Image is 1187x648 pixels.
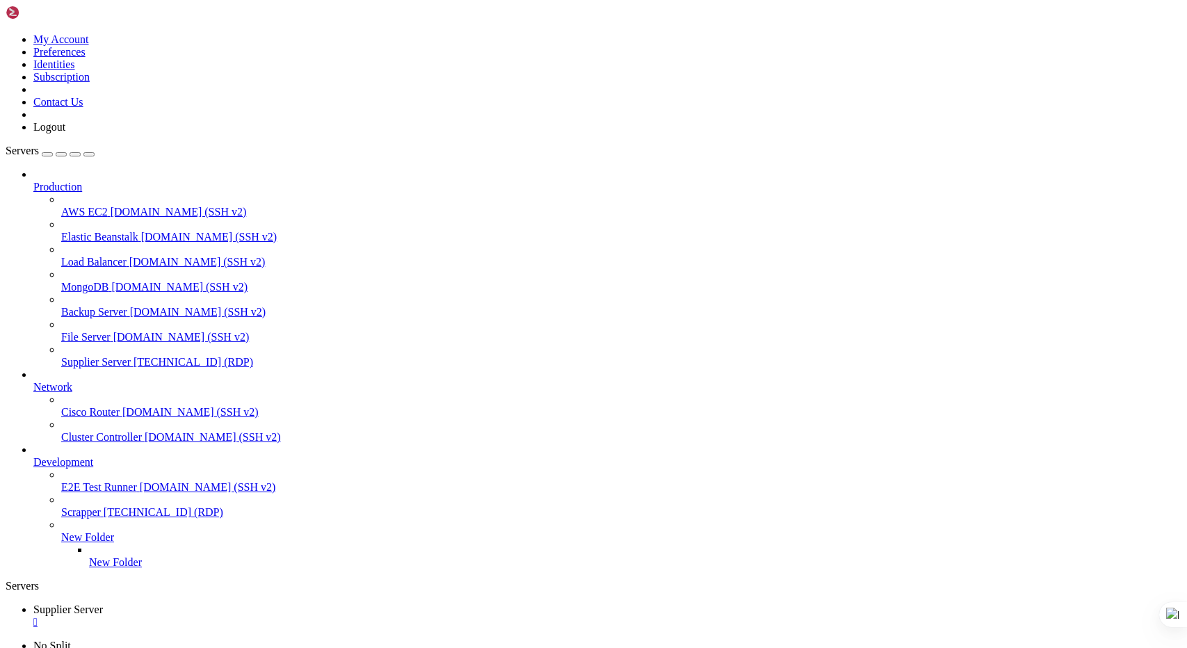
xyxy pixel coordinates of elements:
[61,531,1181,544] a: New Folder
[33,381,1181,394] a: Network
[104,506,223,518] span: [TECHNICAL_ID] (RDP)
[61,406,120,418] span: Cisco Router
[61,506,101,518] span: Scrapper
[33,456,1181,469] a: Development
[6,6,86,19] img: Shellngn
[89,556,1181,569] a: New Folder
[134,356,253,368] span: [TECHNICAL_ID] (RDP)
[61,431,1181,444] a: Cluster Controller [DOMAIN_NAME] (SSH v2)
[33,368,1181,444] li: Network
[61,531,114,543] span: New Folder
[130,306,266,318] span: [DOMAIN_NAME] (SSH v2)
[61,306,127,318] span: Backup Server
[61,431,142,443] span: Cluster Controller
[33,604,1181,629] a: Supplier Server
[61,469,1181,494] li: E2E Test Runner [DOMAIN_NAME] (SSH v2)
[122,406,259,418] span: [DOMAIN_NAME] (SSH v2)
[61,243,1181,268] li: Load Balancer [DOMAIN_NAME] (SSH v2)
[61,406,1181,419] a: Cisco Router [DOMAIN_NAME] (SSH v2)
[6,145,95,156] a: Servers
[61,331,1181,343] a: File Server [DOMAIN_NAME] (SSH v2)
[140,481,276,493] span: [DOMAIN_NAME] (SSH v2)
[33,381,72,393] span: Network
[33,58,75,70] a: Identities
[6,580,1181,592] div: Servers
[61,318,1181,343] li: File Server [DOMAIN_NAME] (SSH v2)
[33,33,89,45] a: My Account
[61,356,131,368] span: Supplier Server
[61,356,1181,368] a: Supplier Server [TECHNICAL_ID] (RDP)
[89,544,1181,569] li: New Folder
[61,268,1181,293] li: MongoDB [DOMAIN_NAME] (SSH v2)
[61,519,1181,569] li: New Folder
[33,46,86,58] a: Preferences
[61,306,1181,318] a: Backup Server [DOMAIN_NAME] (SSH v2)
[33,604,103,615] span: Supplier Server
[33,456,93,468] span: Development
[61,506,1181,519] a: Scrapper [TECHNICAL_ID] (RDP)
[61,218,1181,243] li: Elastic Beanstalk [DOMAIN_NAME] (SSH v2)
[61,293,1181,318] li: Backup Server [DOMAIN_NAME] (SSH v2)
[61,231,138,243] span: Elastic Beanstalk
[61,331,111,343] span: File Server
[61,281,1181,293] a: MongoDB [DOMAIN_NAME] (SSH v2)
[61,256,1181,268] a: Load Balancer [DOMAIN_NAME] (SSH v2)
[61,256,127,268] span: Load Balancer
[33,121,65,133] a: Logout
[89,556,142,568] span: New Folder
[33,71,90,83] a: Subscription
[61,231,1181,243] a: Elastic Beanstalk [DOMAIN_NAME] (SSH v2)
[61,481,137,493] span: E2E Test Runner
[113,331,250,343] span: [DOMAIN_NAME] (SSH v2)
[145,431,281,443] span: [DOMAIN_NAME] (SSH v2)
[33,181,82,193] span: Production
[61,394,1181,419] li: Cisco Router [DOMAIN_NAME] (SSH v2)
[61,206,108,218] span: AWS EC2
[111,281,248,293] span: [DOMAIN_NAME] (SSH v2)
[61,343,1181,368] li: Supplier Server [TECHNICAL_ID] (RDP)
[33,616,1181,629] a: 
[129,256,266,268] span: [DOMAIN_NAME] (SSH v2)
[61,419,1181,444] li: Cluster Controller [DOMAIN_NAME] (SSH v2)
[33,181,1181,193] a: Production
[33,444,1181,569] li: Development
[111,206,247,218] span: [DOMAIN_NAME] (SSH v2)
[141,231,277,243] span: [DOMAIN_NAME] (SSH v2)
[33,96,83,108] a: Contact Us
[6,145,39,156] span: Servers
[61,494,1181,519] li: Scrapper [TECHNICAL_ID] (RDP)
[61,481,1181,494] a: E2E Test Runner [DOMAIN_NAME] (SSH v2)
[33,168,1181,368] li: Production
[61,206,1181,218] a: AWS EC2 [DOMAIN_NAME] (SSH v2)
[61,281,108,293] span: MongoDB
[61,193,1181,218] li: AWS EC2 [DOMAIN_NAME] (SSH v2)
